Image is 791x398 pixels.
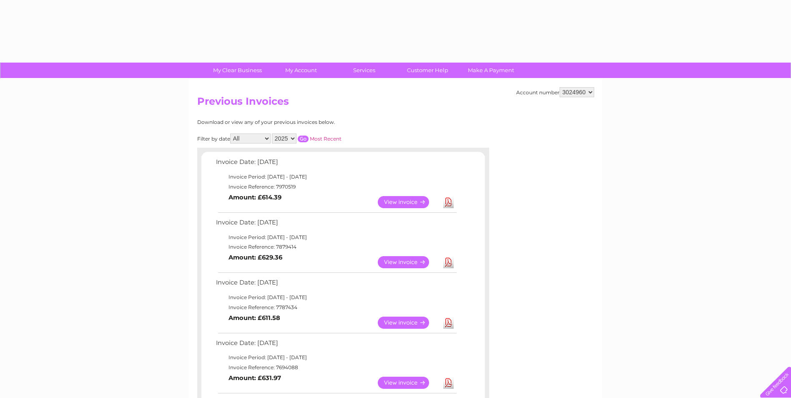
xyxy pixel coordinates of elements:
[197,96,594,111] h2: Previous Invoices
[229,194,281,201] b: Amount: £614.39
[214,277,458,292] td: Invoice Date: [DATE]
[214,156,458,172] td: Invoice Date: [DATE]
[393,63,462,78] a: Customer Help
[214,242,458,252] td: Invoice Reference: 7879414
[443,256,454,268] a: Download
[214,217,458,232] td: Invoice Date: [DATE]
[214,292,458,302] td: Invoice Period: [DATE] - [DATE]
[378,256,439,268] a: View
[457,63,525,78] a: Make A Payment
[443,377,454,389] a: Download
[443,196,454,208] a: Download
[214,172,458,182] td: Invoice Period: [DATE] - [DATE]
[203,63,272,78] a: My Clear Business
[378,317,439,329] a: View
[443,317,454,329] a: Download
[378,377,439,389] a: View
[214,363,458,373] td: Invoice Reference: 7694088
[516,87,594,97] div: Account number
[214,338,458,353] td: Invoice Date: [DATE]
[310,136,342,142] a: Most Recent
[214,232,458,242] td: Invoice Period: [DATE] - [DATE]
[214,302,458,312] td: Invoice Reference: 7787434
[214,182,458,192] td: Invoice Reference: 7970519
[197,119,416,125] div: Download or view any of your previous invoices below.
[214,353,458,363] td: Invoice Period: [DATE] - [DATE]
[229,254,282,261] b: Amount: £629.36
[229,374,281,382] b: Amount: £631.97
[266,63,335,78] a: My Account
[378,196,439,208] a: View
[229,314,280,322] b: Amount: £611.58
[330,63,399,78] a: Services
[197,134,416,144] div: Filter by date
